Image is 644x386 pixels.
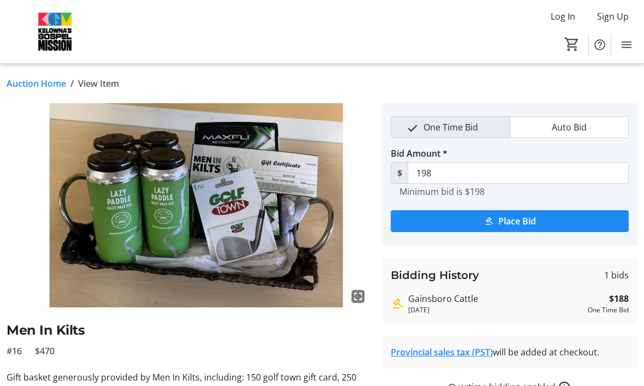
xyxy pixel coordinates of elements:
button: Place Bid [391,210,629,232]
button: Help [589,34,611,56]
h2: Men In Kilts [7,320,369,340]
mat-icon: Highest bid [391,297,404,310]
div: One Time Bid [588,305,629,315]
span: $470 [35,345,55,358]
a: Provincial sales tax (PST) [391,346,493,358]
button: Log In [542,8,584,25]
mat-icon: fullscreen [351,290,365,303]
div: Gainsboro Cattle [408,292,583,305]
strong: $188 [609,292,629,305]
span: One Time Bid [417,117,485,138]
span: Place Bid [498,215,536,228]
span: Log In [551,10,575,23]
span: #16 [7,345,22,358]
button: Cart [562,34,582,54]
span: Sign Up [597,10,629,23]
label: Bid Amount * [391,147,448,160]
img: Image [7,103,369,307]
a: Auction Home [7,77,66,90]
h3: Bidding History [391,267,479,283]
span: Auto Bid [545,117,593,138]
span: / [70,77,74,90]
div: will be added at checkout. [391,346,629,359]
tr-hint: Minimum bid is $198 [399,186,485,197]
img: Kelowna's Gospel Mission's Logo [7,4,104,59]
span: $ [391,162,408,184]
div: [DATE] [408,305,583,315]
button: Sign Up [588,8,637,25]
button: Menu [616,34,637,56]
span: 1 bids [604,269,629,282]
span: View Item [78,77,119,90]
